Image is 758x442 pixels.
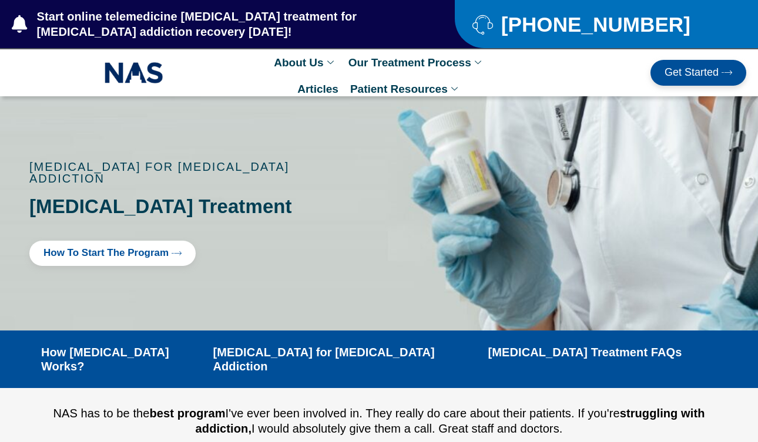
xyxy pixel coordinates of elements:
b: best program [150,407,226,420]
a: [MEDICAL_DATA] Treatment FAQs [488,345,682,359]
div: NAS has to be the I've ever been involved in. They really do care about their patients. If you're... [41,406,717,436]
span: How to Start the program [43,248,169,259]
a: [PHONE_NUMBER] [472,14,729,35]
a: Get Started [650,60,746,86]
a: [MEDICAL_DATA] for [MEDICAL_DATA] Addiction [213,345,477,373]
a: How to Start the program [29,241,196,266]
h1: [MEDICAL_DATA] Treatment [29,196,351,217]
a: About Us [268,49,342,76]
span: Get Started [665,67,719,79]
span: [PHONE_NUMBER] [498,17,690,32]
div: click here to start suboxone treatment program [29,241,351,266]
a: Articles [291,76,344,102]
img: NAS_email_signature-removebg-preview.png [105,59,163,86]
a: Start online telemedicine [MEDICAL_DATA] treatment for [MEDICAL_DATA] addiction recovery [DATE]! [12,9,408,39]
a: Our Treatment Process [343,49,490,76]
span: Start online telemedicine [MEDICAL_DATA] treatment for [MEDICAL_DATA] addiction recovery [DATE]! [34,9,408,39]
a: How [MEDICAL_DATA] Works? [41,345,202,373]
a: Patient Resources [344,76,467,102]
p: [MEDICAL_DATA] for [MEDICAL_DATA] addiction [29,161,351,184]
